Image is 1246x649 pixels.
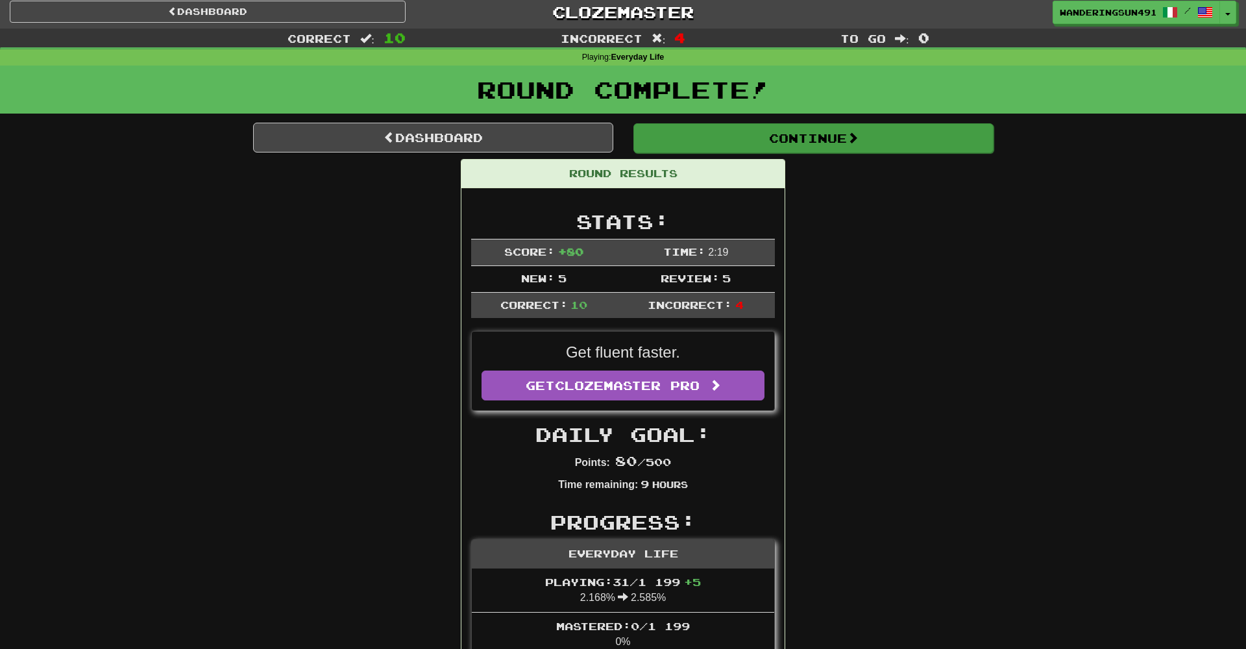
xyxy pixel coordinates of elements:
span: : [895,33,909,44]
span: WanderingSun4912 [1060,6,1156,18]
span: 4 [674,30,685,45]
span: 80 [615,453,637,469]
span: 9 [641,478,649,490]
p: Get fluent faster. [482,341,764,363]
a: WanderingSun4912 / [1053,1,1220,24]
span: 4 [735,299,744,311]
a: GetClozemaster Pro [482,371,764,400]
span: Review: [661,272,720,284]
span: Correct [287,32,351,45]
span: To go [840,32,886,45]
span: 2 : 19 [708,247,728,258]
span: Score: [504,245,555,258]
div: Round Results [461,160,785,188]
h2: Daily Goal: [471,424,775,445]
span: Incorrect [561,32,642,45]
span: New: [521,272,555,284]
small: Hours [652,479,688,490]
strong: Everyday Life [611,53,664,62]
span: + 5 [684,576,701,588]
a: Clozemaster [425,1,821,23]
span: + 80 [558,245,583,258]
span: Clozemaster Pro [555,378,700,393]
span: : [360,33,374,44]
h1: Round Complete! [5,77,1241,103]
span: 5 [558,272,567,284]
span: / 500 [615,456,671,468]
span: 10 [570,299,587,311]
span: 5 [722,272,731,284]
div: Everyday Life [472,540,774,569]
button: Continue [633,123,994,153]
span: Incorrect: [648,299,732,311]
span: Playing: 31 / 1 199 [545,576,701,588]
span: Time: [663,245,705,258]
span: 10 [384,30,406,45]
span: : [652,33,666,44]
span: Correct: [500,299,568,311]
span: / [1184,6,1191,15]
h2: Progress: [471,511,775,533]
span: Mastered: 0 / 1 199 [556,620,690,632]
li: 2.168% 2.585% [472,569,774,613]
a: Dashboard [10,1,406,23]
h2: Stats: [471,211,775,232]
span: 0 [918,30,929,45]
strong: Points: [575,457,610,468]
a: Dashboard [253,123,613,153]
strong: Time remaining: [558,479,638,490]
